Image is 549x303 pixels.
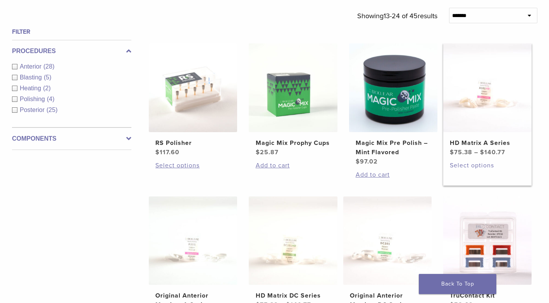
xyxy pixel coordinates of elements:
[155,138,231,148] h2: RS Polisher
[20,96,47,102] span: Polishing
[450,291,525,300] h2: TruContact Kit
[249,43,337,157] a: Magic Mix Prophy CupsMagic Mix Prophy Cups $25.87
[155,148,179,156] bdi: 117.60
[256,291,331,300] h2: HD Matrix DC Series
[149,43,237,157] a: RS PolisherRS Polisher $117.60
[384,12,418,20] span: 13-24 of 45
[356,158,360,165] span: $
[46,107,57,113] span: (25)
[256,138,331,148] h2: Magic Mix Prophy Cups
[450,138,525,148] h2: HD Matrix A Series
[450,161,525,170] a: Select options for “HD Matrix A Series”
[20,85,43,91] span: Heating
[356,138,431,157] h2: Magic Mix Pre Polish – Mint Flavored
[356,170,431,179] a: Add to cart: “Magic Mix Pre Polish - Mint Flavored”
[443,43,532,157] a: HD Matrix A SeriesHD Matrix A Series
[419,274,496,294] a: Back To Top
[20,63,43,70] span: Anterior
[349,43,437,132] img: Magic Mix Pre Polish - Mint Flavored
[249,43,337,132] img: Magic Mix Prophy Cups
[155,148,160,156] span: $
[20,74,44,81] span: Blasting
[474,148,478,156] span: –
[443,196,532,285] img: TruContact Kit
[450,148,454,156] span: $
[357,8,437,24] p: Showing results
[12,27,131,36] h4: Filter
[12,46,131,56] label: Procedures
[155,161,231,170] a: Select options for “RS Polisher”
[149,196,237,285] img: Original Anterior Matrix - A Series
[256,148,279,156] bdi: 25.87
[343,196,432,285] img: Original Anterior Matrix - DC Series
[149,43,237,132] img: RS Polisher
[256,148,260,156] span: $
[480,148,484,156] span: $
[43,63,54,70] span: (28)
[450,148,472,156] bdi: 75.38
[443,43,532,132] img: HD Matrix A Series
[256,161,331,170] a: Add to cart: “Magic Mix Prophy Cups”
[12,134,131,143] label: Components
[20,107,46,113] span: Posterior
[47,96,55,102] span: (4)
[44,74,52,81] span: (5)
[43,85,51,91] span: (2)
[356,158,378,165] bdi: 97.02
[249,196,337,285] img: HD Matrix DC Series
[480,148,505,156] bdi: 140.77
[349,43,437,166] a: Magic Mix Pre Polish - Mint FlavoredMagic Mix Pre Polish – Mint Flavored $97.02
